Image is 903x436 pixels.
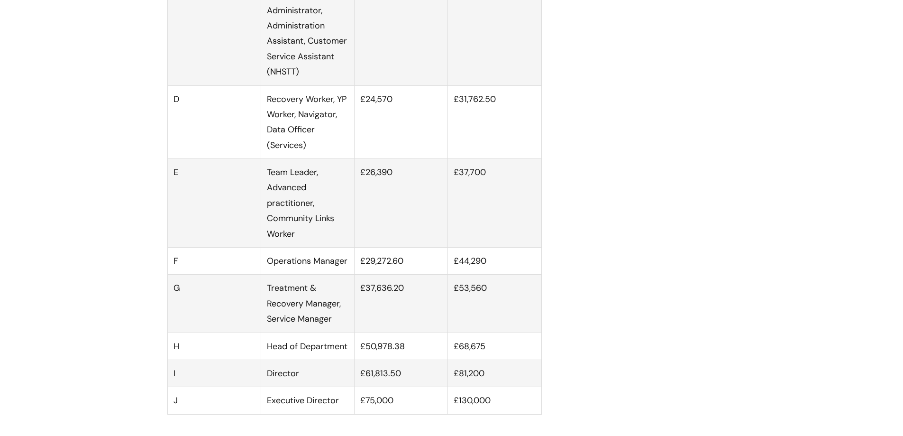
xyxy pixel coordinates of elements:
td: Director [261,360,354,387]
td: J [167,387,261,414]
td: £37,636.20 [355,275,448,333]
td: £26,390 [355,159,448,248]
td: £24,570 [355,85,448,159]
td: £44,290 [448,248,541,275]
td: £53,560 [448,275,541,333]
td: £37,700 [448,159,541,248]
td: £75,000 [355,387,448,414]
td: £61,813.50 [355,360,448,387]
td: Treatment & Recovery Manager, Service Manager [261,275,354,333]
td: H [167,333,261,360]
td: £68,675 [448,333,541,360]
td: I [167,360,261,387]
td: £81,200 [448,360,541,387]
td: £50,978.38 [355,333,448,360]
td: Team Leader, Advanced practitioner, Community Links Worker [261,159,354,248]
td: F [167,248,261,275]
td: Operations Manager [261,248,354,275]
td: £130,000 [448,387,541,414]
td: Recovery Worker, YP Worker, Navigator, Data Officer (Services) [261,85,354,159]
td: Head of Department [261,333,354,360]
td: D [167,85,261,159]
td: G [167,275,261,333]
td: £29,272.60 [355,248,448,275]
td: £31,762.50 [448,85,541,159]
td: Executive Director [261,387,354,414]
td: E [167,159,261,248]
